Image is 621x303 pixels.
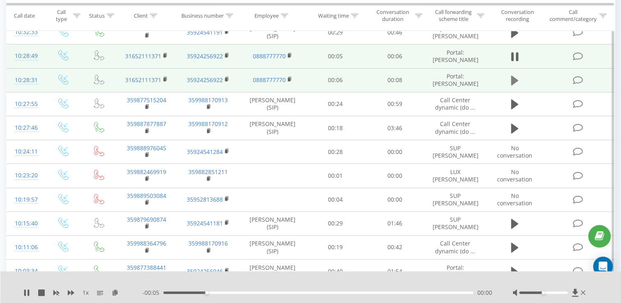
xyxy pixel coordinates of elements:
span: No conversation [497,192,532,207]
div: Conversation duration [372,9,413,23]
td: 00:29 [306,21,365,44]
div: 10:11:06 [15,239,36,255]
span: No conversation [497,168,532,183]
a: 35924541191 [187,28,223,36]
span: - 00:05 [142,289,163,297]
a: 359882469919 [127,168,166,176]
td: 00:29 [306,211,365,235]
a: 0888777770 [253,76,286,84]
div: 10:03:34 [15,263,36,279]
a: 35924256946 [187,267,223,275]
td: 00:24 [306,92,365,116]
a: 359988170912 [188,120,228,128]
a: 359888976045 [127,144,166,152]
div: 10:23:20 [15,168,36,184]
div: Call date [14,12,35,19]
td: 03:46 [365,116,424,140]
div: Accessibility label [542,291,545,294]
td: 00:06 [365,44,424,68]
span: Call Center dynamic (do ... [435,96,475,111]
a: 31652111371 [125,52,161,60]
td: 00:01 [306,164,365,188]
a: 35924541284 [187,148,223,156]
td: Portal: [PERSON_NAME] [424,68,486,92]
a: 35952813688 [187,195,223,203]
div: 10:15:40 [15,216,36,232]
td: Portal: [PERSON_NAME] [424,259,486,283]
td: 00:42 [365,235,424,259]
td: [PERSON_NAME] (SIP) [239,116,306,140]
div: Call type [52,9,71,23]
span: 1 x [82,289,89,297]
a: 359879690874 [127,216,166,223]
a: 35924541181 [187,219,223,227]
td: 00:28 [306,140,365,164]
div: Accessibility label [205,291,209,294]
td: 01:54 [365,259,424,283]
div: 10:27:46 [15,120,36,136]
td: 00:40 [306,259,365,283]
a: 359988170916 [188,239,228,247]
td: 00:00 [365,164,424,188]
div: 10:19:57 [15,192,36,208]
td: 00:00 [365,188,424,211]
td: 00:59 [365,92,424,116]
a: 359988170913 [188,96,228,104]
td: LUX [PERSON_NAME] [424,164,486,188]
td: [PERSON_NAME] (SIP) [239,259,306,283]
td: [PERSON_NAME] (SIP) [239,235,306,259]
span: Call Center dynamic (do ... [435,120,475,135]
span: No conversation [497,144,532,159]
td: [PERSON_NAME] (SIP) [239,21,306,44]
div: Waiting time [318,12,349,19]
span: 00:00 [477,289,492,297]
td: 00:18 [306,116,365,140]
a: 359882851211 [188,168,228,176]
td: SUP [PERSON_NAME] [424,211,486,235]
td: [PERSON_NAME] (SIP) [239,92,306,116]
td: 00:06 [306,68,365,92]
a: 35924256922 [187,52,223,60]
a: 359877515204 [127,96,166,104]
td: 00:05 [306,44,365,68]
td: Suprimmo Вили [PERSON_NAME] [424,21,486,44]
a: 359888221151 [127,25,166,32]
div: Call forwarding scheme title [432,9,475,23]
div: Business number [181,12,224,19]
td: 00:08 [365,68,424,92]
td: 00:00 [365,140,424,164]
div: 10:28:31 [15,72,36,88]
div: Conversation recording [494,9,541,23]
div: Employee [254,12,279,19]
span: Call Center dynamic (do ... [435,239,475,255]
td: [PERSON_NAME] (SIP) [239,211,306,235]
td: 01:46 [365,211,424,235]
div: Client [134,12,148,19]
div: Call comment/category [549,9,597,23]
td: Portal: [PERSON_NAME] [424,44,486,68]
div: 10:24:11 [15,144,36,160]
div: 10:32:33 [15,24,36,40]
td: 00:46 [365,21,424,44]
a: 31652111371 [125,76,161,84]
a: 359889503084 [127,192,166,200]
div: Open Intercom Messenger [593,257,613,276]
a: 359887877887 [127,120,166,128]
div: 10:27:55 [15,96,36,112]
td: 00:04 [306,188,365,211]
td: 00:19 [306,235,365,259]
div: 10:28:49 [15,48,36,64]
a: 0888777770 [253,52,286,60]
td: SUP [PERSON_NAME] [424,140,486,164]
td: SUP [PERSON_NAME] [424,188,486,211]
a: 359988364796 [127,239,166,247]
a: 359877388441 [127,264,166,271]
a: 35924256922 [187,76,223,84]
div: Status [89,12,105,19]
